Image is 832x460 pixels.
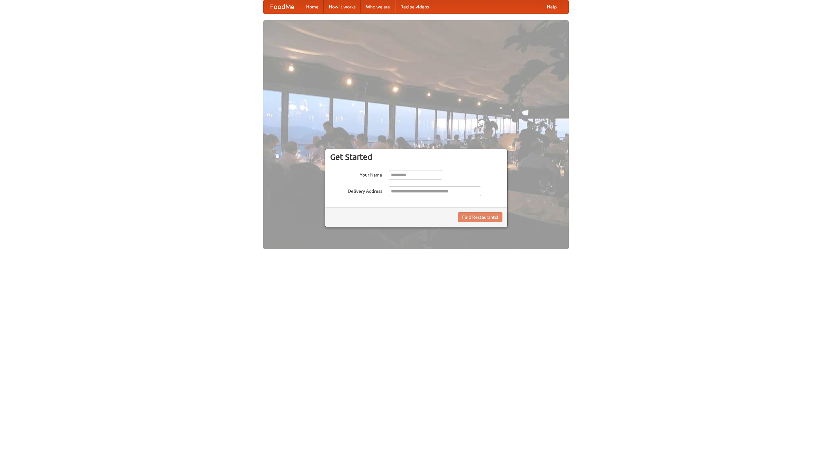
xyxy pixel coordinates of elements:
label: Your Name [330,170,382,178]
a: FoodMe [264,0,301,13]
a: Recipe videos [395,0,434,13]
a: Home [301,0,324,13]
label: Delivery Address [330,186,382,194]
a: How it works [324,0,361,13]
h3: Get Started [330,152,502,162]
a: Who we are [361,0,395,13]
a: Help [542,0,562,13]
button: Find Restaurants! [458,212,502,222]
